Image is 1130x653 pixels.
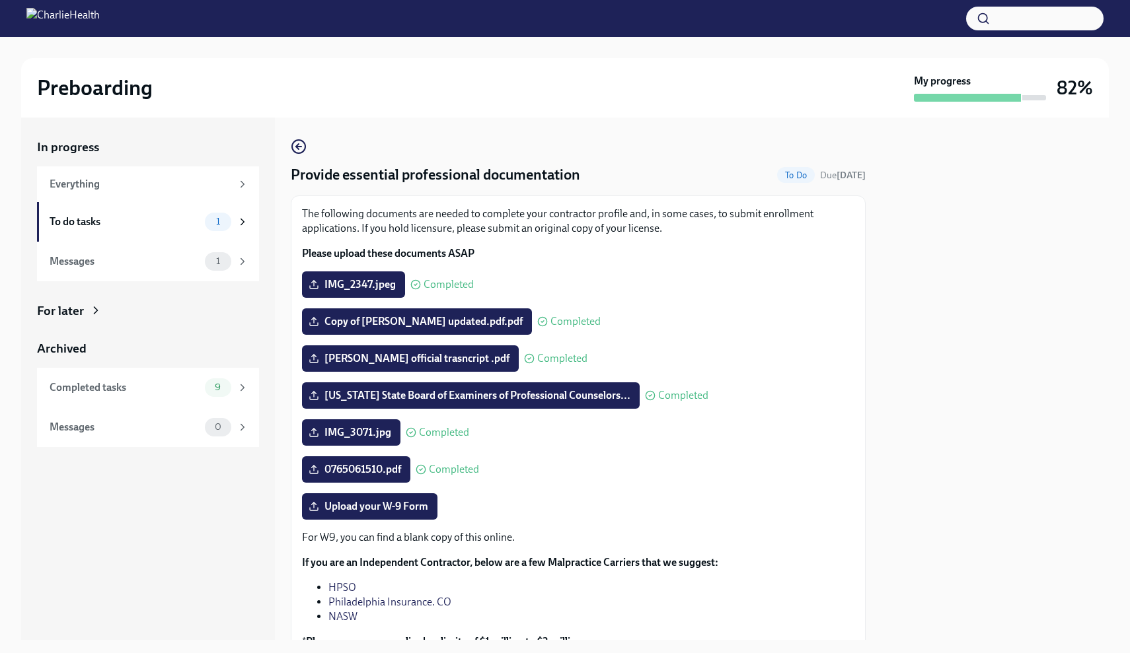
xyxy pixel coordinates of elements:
a: To do tasks1 [37,202,259,242]
div: Messages [50,254,200,269]
span: Completed [537,353,587,364]
div: For later [37,302,84,320]
span: Due [820,170,866,181]
label: [PERSON_NAME] official trasncript .pdf [302,345,519,372]
span: [PERSON_NAME] official trasncript .pdf [311,352,509,365]
strong: Please upload these documents ASAP [302,247,474,259]
strong: If you are an Independent Contractor, below are a few Malpractice Carriers that we suggest: [302,556,718,568]
span: 0765061510.pdf [311,463,401,476]
a: Messages0 [37,407,259,447]
a: For later [37,302,259,320]
div: Completed tasks [50,380,200,395]
span: Completed [550,316,601,327]
a: Archived [37,340,259,357]
label: IMG_3071.jpg [302,419,400,446]
label: [US_STATE] State Board of Examiners of Professional Counselors... [302,382,640,409]
span: 1 [208,217,228,226]
span: 0 [207,422,229,432]
span: Upload your W-9 Form [311,500,428,513]
div: Everything [50,177,231,191]
span: October 6th, 2025 08:00 [820,169,866,182]
strong: Please ensure your policy has limits of $1 million to $3 million [306,635,582,648]
span: Completed [419,427,469,438]
label: Copy of [PERSON_NAME] updated.pdf.pdf [302,308,532,335]
span: Completed [424,279,474,290]
a: In progress [37,139,259,156]
h2: Preboarding [37,75,153,101]
a: Completed tasks9 [37,368,259,407]
p: The following documents are needed to complete your contractor profile and, in some cases, to sub... [302,207,854,236]
img: CharlieHealth [26,8,100,29]
div: Messages [50,420,200,434]
a: Everything [37,166,259,202]
span: IMG_2347.jpeg [311,278,396,291]
label: Upload your W-9 Form [302,493,437,520]
span: 9 [207,382,229,392]
span: [US_STATE] State Board of Examiners of Professional Counselors... [311,389,630,402]
label: IMG_2347.jpeg [302,271,405,298]
h4: Provide essential professional documentation [291,165,580,185]
span: IMG_3071.jpg [311,426,391,439]
a: Messages1 [37,242,259,281]
h3: 82% [1057,76,1093,100]
a: Philadelphia Insurance. CO [328,596,451,608]
div: To do tasks [50,215,200,229]
span: Completed [429,464,479,475]
span: Copy of [PERSON_NAME] updated.pdf.pdf [311,315,523,328]
strong: [DATE] [837,170,866,181]
span: To Do [777,170,815,180]
a: NASW [328,610,358,623]
span: Completed [658,390,708,401]
label: 0765061510.pdf [302,456,410,483]
a: HPSO [328,581,356,594]
p: For W9, you can find a blank copy of this online. [302,530,854,545]
span: 1 [208,256,228,266]
strong: My progress [914,74,971,88]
